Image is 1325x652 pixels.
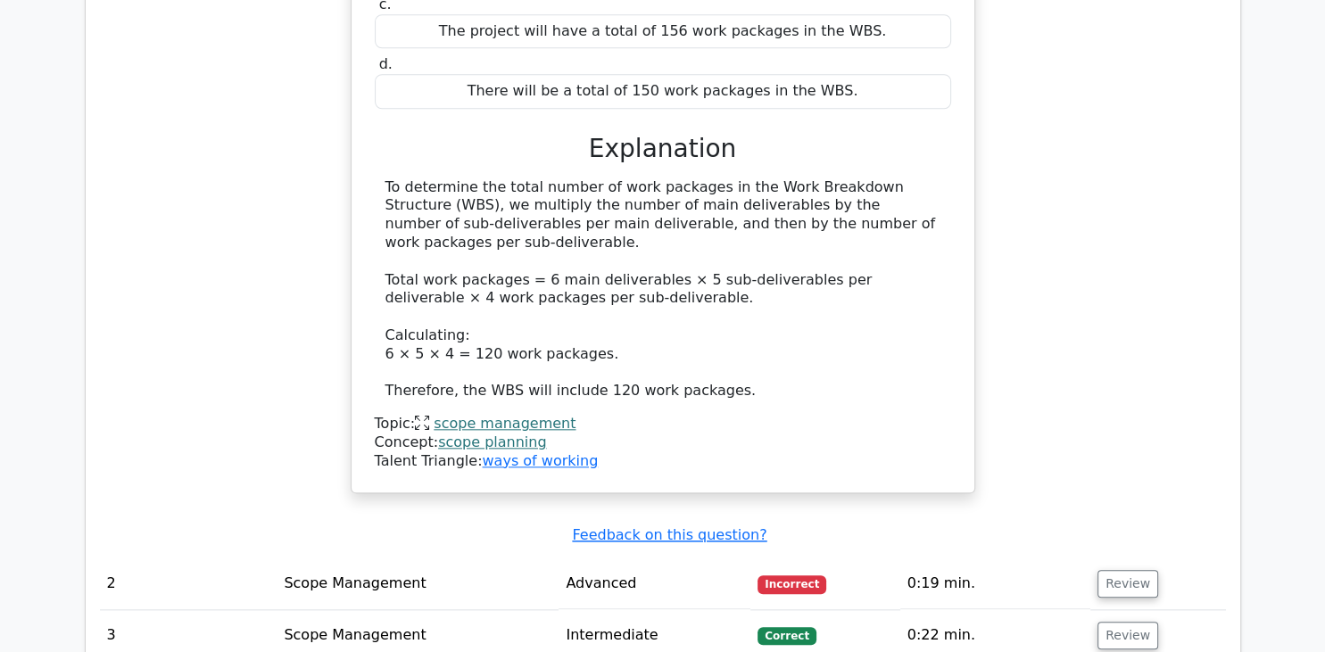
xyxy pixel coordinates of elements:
[434,415,576,432] a: scope management
[277,558,559,609] td: Scope Management
[375,74,951,109] div: There will be a total of 150 work packages in the WBS.
[482,452,598,469] a: ways of working
[375,433,951,452] div: Concept:
[438,433,546,450] a: scope planning
[559,558,750,609] td: Advanced
[375,415,951,470] div: Talent Triangle:
[100,558,277,609] td: 2
[900,558,1090,609] td: 0:19 min.
[1097,622,1158,649] button: Review
[385,178,940,401] div: To determine the total number of work packages in the Work Breakdown Structure (WBS), we multiply...
[375,415,951,433] div: Topic:
[758,575,826,593] span: Incorrect
[385,134,940,164] h3: Explanation
[375,14,951,49] div: The project will have a total of 156 work packages in the WBS.
[572,526,766,543] a: Feedback on this question?
[1097,570,1158,598] button: Review
[379,55,393,72] span: d.
[758,627,816,645] span: Correct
